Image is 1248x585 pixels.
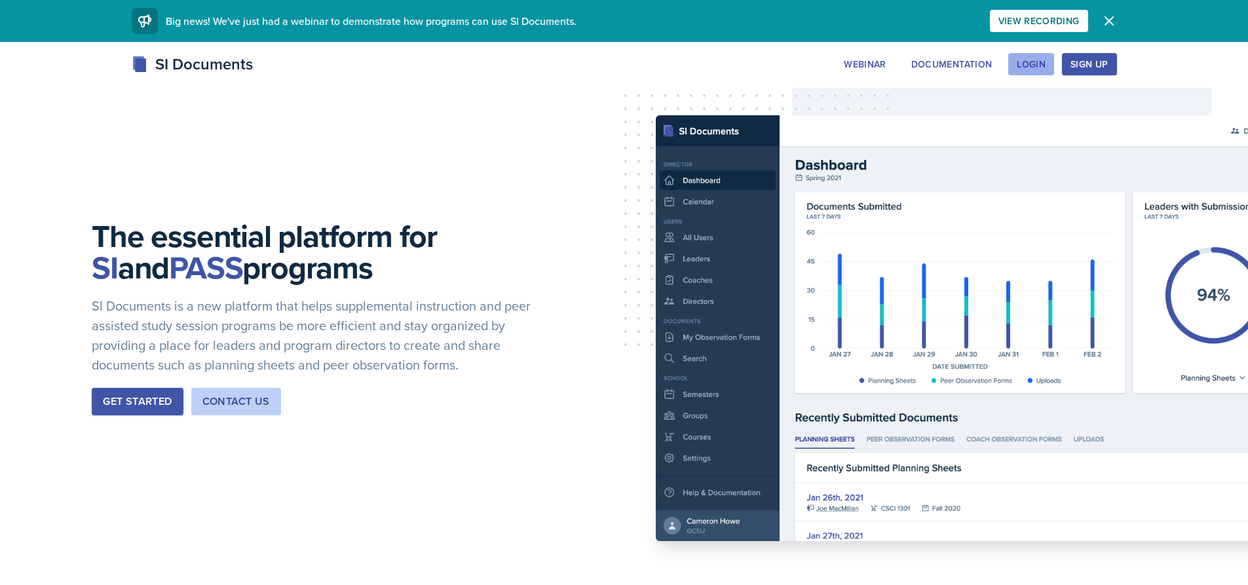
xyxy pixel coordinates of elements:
[1017,59,1046,69] div: Login
[903,53,1001,75] button: Documentation
[911,59,993,69] div: Documentation
[132,52,253,76] div: SI Documents
[1008,53,1054,75] button: Login
[202,394,270,409] div: Contact Us
[990,10,1088,32] button: View Recording
[1070,59,1108,69] div: Sign Up
[835,53,894,75] button: Webinar
[92,388,183,415] button: Get Started
[103,394,172,409] div: Get Started
[191,388,281,415] button: Contact Us
[844,59,886,69] div: Webinar
[998,16,1080,26] div: View Recording
[166,14,577,28] span: Big news! We've just had a webinar to demonstrate how programs can use SI Documents.
[1062,53,1116,75] button: Sign Up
